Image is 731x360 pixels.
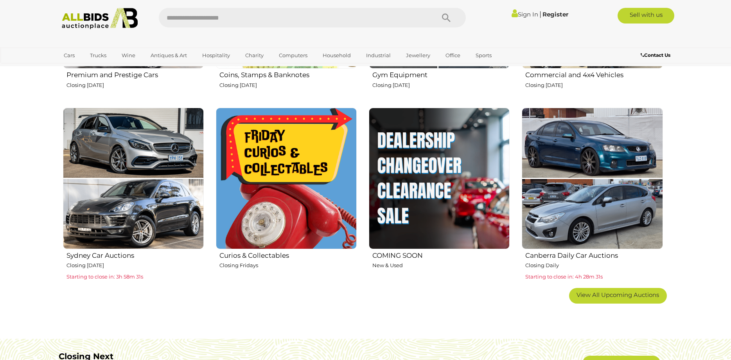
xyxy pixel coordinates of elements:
a: Cars [59,49,80,62]
img: Allbids.com.au [57,8,142,29]
h2: Sydney Car Auctions [66,250,204,259]
a: Sell with us [618,8,674,24]
a: Antiques & Art [145,49,192,62]
img: Curios & Collectables [216,108,357,249]
a: Trucks [85,49,111,62]
a: Office [440,49,465,62]
a: Canberra Daily Car Auctions Closing Daily Starting to close in: 4h 28m 31s [521,107,663,282]
img: Sydney Car Auctions [63,108,204,249]
a: Charity [240,49,269,62]
a: Household [318,49,356,62]
a: Contact Us [641,51,672,60]
a: View All Upcoming Auctions [569,288,667,304]
span: View All Upcoming Auctions [577,291,659,298]
h2: Canberra Daily Car Auctions [525,250,663,259]
a: Sports [471,49,497,62]
h2: Curios & Collectables [219,250,357,259]
a: Curios & Collectables Closing Fridays [216,107,357,282]
a: [GEOGRAPHIC_DATA] [59,62,124,75]
a: Sign In [512,11,538,18]
span: | [539,10,541,18]
p: Closing [DATE] [525,81,663,90]
a: Sydney Car Auctions Closing [DATE] Starting to close in: 3h 58m 31s [63,107,204,282]
p: Closing Fridays [219,261,357,270]
b: Contact Us [641,52,670,58]
h2: Gym Equipment [372,69,510,79]
p: Closing [DATE] [66,81,204,90]
h2: Coins, Stamps & Banknotes [219,69,357,79]
button: Search [427,8,466,27]
a: Hospitality [197,49,235,62]
h2: Premium and Prestige Cars [66,69,204,79]
p: New & Used [372,261,510,270]
a: Jewellery [401,49,435,62]
a: Computers [274,49,313,62]
span: Starting to close in: 3h 58m 31s [66,273,143,280]
a: Industrial [361,49,396,62]
a: Wine [117,49,140,62]
img: COMING SOON [369,108,510,249]
a: Register [542,11,568,18]
h2: COMING SOON [372,250,510,259]
h2: Commercial and 4x4 Vehicles [525,69,663,79]
p: Closing [DATE] [372,81,510,90]
p: Closing [DATE] [219,81,357,90]
p: Closing [DATE] [66,261,204,270]
span: Starting to close in: 4h 28m 31s [525,273,603,280]
img: Canberra Daily Car Auctions [522,108,663,249]
p: Closing Daily [525,261,663,270]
